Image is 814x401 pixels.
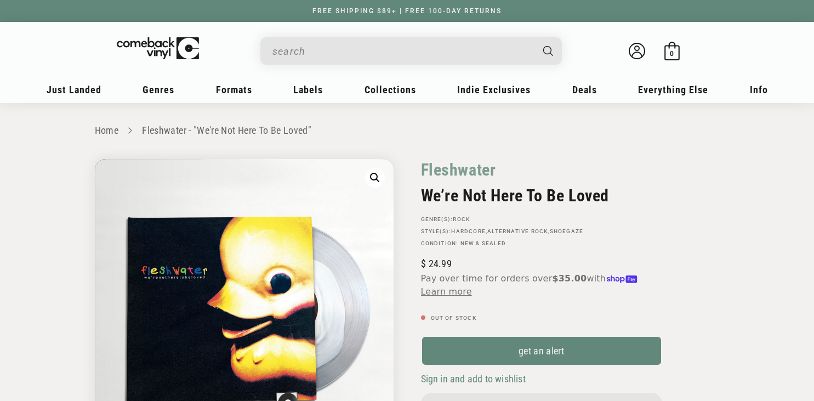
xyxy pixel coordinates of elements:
[457,84,531,95] span: Indie Exclusives
[216,84,252,95] span: Formats
[750,84,768,95] span: Info
[421,258,426,269] span: $
[550,228,584,234] a: Shoegaze
[421,186,662,205] h2: We’re Not Here To Be Loved
[143,84,174,95] span: Genres
[95,123,720,139] nav: breadcrumbs
[260,37,562,65] div: Search
[421,372,529,385] button: Sign in and add to wishlist
[572,84,597,95] span: Deals
[47,84,101,95] span: Just Landed
[533,37,563,65] button: Search
[670,49,674,58] span: 0
[453,216,470,222] a: Rock
[421,336,662,366] a: get an alert
[421,315,662,321] p: Out of stock
[293,84,323,95] span: Labels
[365,84,416,95] span: Collections
[421,240,662,247] p: Condition: New & Sealed
[95,125,118,136] a: Home
[272,40,532,63] input: search
[451,228,486,234] a: Hardcore
[421,159,496,180] a: Fleshwater
[487,228,548,234] a: Alternative Rock
[421,258,452,269] span: 24.99
[421,216,662,223] p: GENRE(S):
[301,7,513,15] a: FREE SHIPPING $89+ | FREE 100-DAY RETURNS
[638,84,708,95] span: Everything Else
[421,373,526,385] span: Sign in and add to wishlist
[421,228,662,235] p: STYLE(S): , ,
[142,125,311,136] a: Fleshwater - "We're Not Here To Be Loved"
